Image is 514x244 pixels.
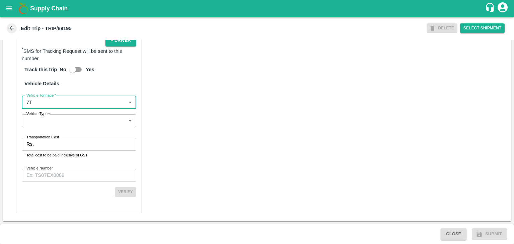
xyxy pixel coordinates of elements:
[30,5,68,12] b: Supply Chain
[26,152,132,158] p: Total cost to be paid inclusive of GST
[86,67,94,72] b: Yes
[26,140,34,148] p: Rs.
[26,111,50,117] label: Vehicle Type
[22,63,60,77] h6: Track this trip
[485,2,497,14] div: customer-support
[21,26,72,31] b: Edit Trip - TRIP/89195
[497,1,509,15] div: account of current user
[30,4,485,13] a: Supply Chain
[24,81,59,86] strong: Vehicle Details
[1,1,17,16] button: open drawer
[22,46,136,63] p: SMS for Tracking Request will be sent to this number
[105,35,136,46] button: + Driver
[26,135,59,140] label: Transportation Cost
[60,66,66,73] p: No
[26,166,53,171] label: Vehicle Number
[26,99,32,106] p: 7T
[441,228,466,240] button: Close
[460,23,505,33] button: Select Shipment
[26,93,56,98] label: Vehicle Tonnage
[22,169,136,181] input: Ex: TS07EX8889
[17,2,30,15] img: logo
